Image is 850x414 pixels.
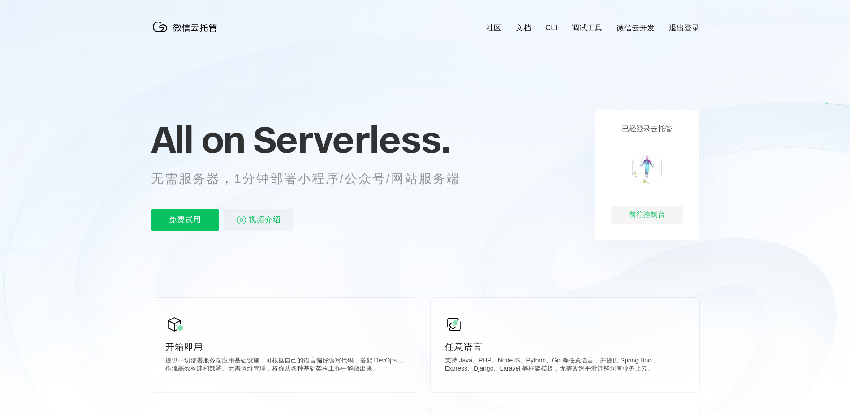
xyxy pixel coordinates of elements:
span: All on [151,117,245,162]
a: CLI [545,23,557,32]
p: 免费试用 [151,209,219,231]
p: 支持 Java、PHP、NodeJS、Python、Go 等任意语言，并提供 Spring Boot、Express、Django、Laravel 等框架模板，无需改造平滑迁移现有业务上云。 [445,357,685,375]
p: 无需服务器，1分钟部署小程序/公众号/网站服务端 [151,170,477,188]
a: 文档 [516,23,531,33]
p: 已经登录云托管 [622,125,672,134]
img: video_play.svg [236,215,247,225]
p: 任意语言 [445,341,685,353]
span: Serverless. [253,117,450,162]
p: 提供一切部署服务端应用基础设施，可根据自己的语言偏好编写代码，搭配 DevOps 工作流高效构建和部署。无需运维管理，将你从各种基础架构工作中解放出来。 [165,357,406,375]
a: 调试工具 [572,23,602,33]
div: 前往控制台 [611,206,683,224]
a: 微信云开发 [617,23,655,33]
a: 退出登录 [669,23,699,33]
p: 开箱即用 [165,341,406,353]
img: 微信云托管 [151,18,223,36]
a: 微信云托管 [151,30,223,37]
span: 视频介绍 [249,209,281,231]
a: 社区 [486,23,501,33]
